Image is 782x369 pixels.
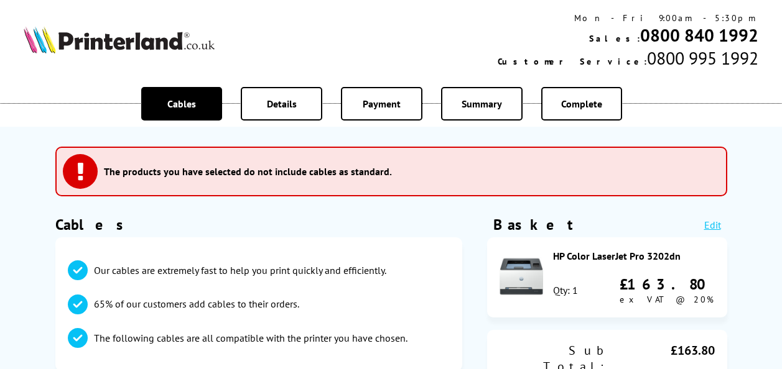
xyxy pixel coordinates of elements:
[553,250,715,262] div: HP Color LaserJet Pro 3202dn
[498,12,758,24] div: Mon - Fri 9:00am - 5:30pm
[55,215,462,234] h1: Cables
[104,165,392,178] h3: The products you have selected do not include cables as standard.
[94,297,299,311] p: 65% of our customers add cables to their orders.
[94,331,407,345] p: The following cables are all compatible with the printer you have chosen.
[500,255,543,298] img: HP Color LaserJet Pro 3202dn
[498,56,647,67] span: Customer Service:
[561,98,602,110] span: Complete
[620,294,714,305] span: ex VAT @ 20%
[167,98,196,110] span: Cables
[462,98,502,110] span: Summary
[493,215,574,234] div: Basket
[640,24,758,47] a: 0800 840 1992
[620,275,715,294] div: £163.80
[553,284,578,296] div: Qty: 1
[94,263,386,277] p: Our cables are extremely fast to help you print quickly and efficiently.
[589,33,640,44] span: Sales:
[24,26,215,53] img: Printerland Logo
[267,98,297,110] span: Details
[363,98,401,110] span: Payment
[704,219,721,231] a: Edit
[647,47,758,70] span: 0800 995 1992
